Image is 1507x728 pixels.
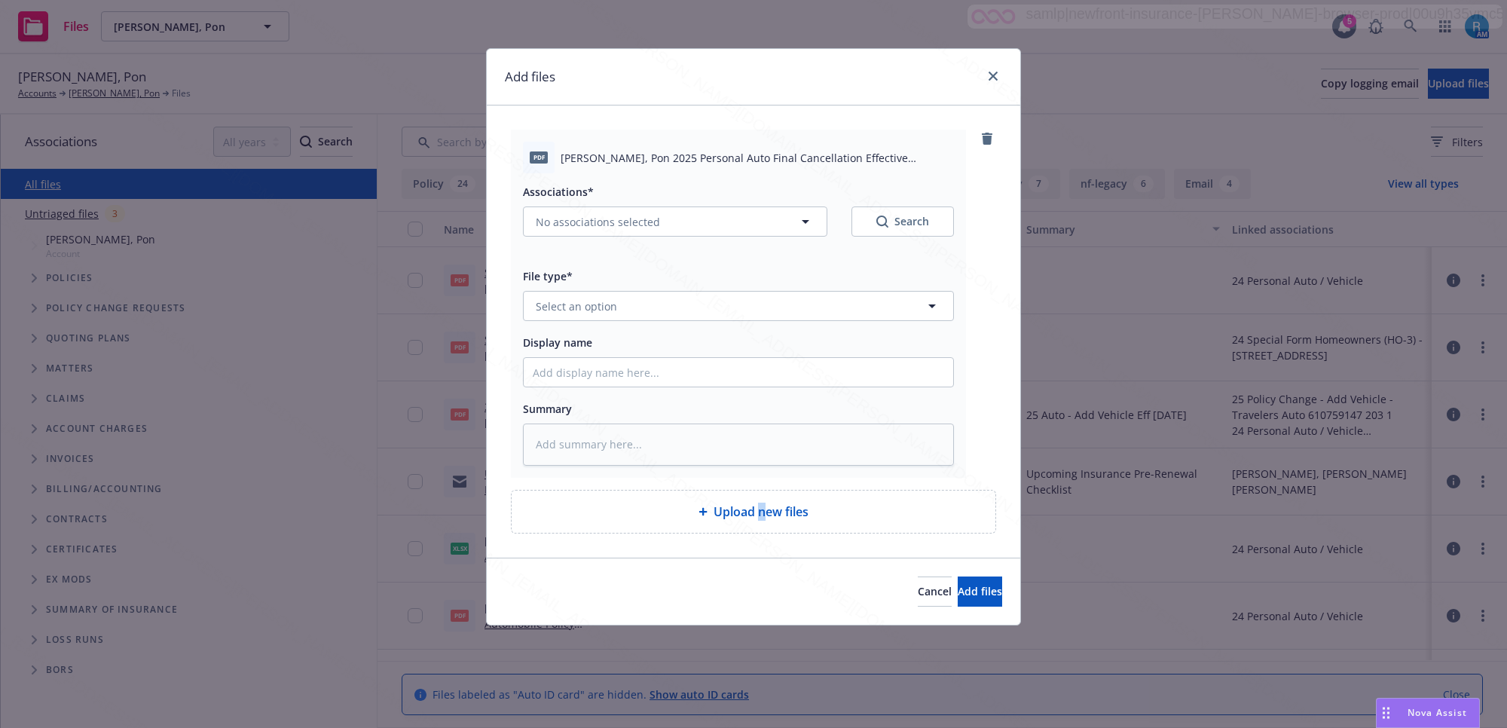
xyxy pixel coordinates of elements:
[536,214,660,230] span: No associations selected
[523,269,573,283] span: File type*
[523,185,594,199] span: Associations*
[523,291,954,321] button: Select an option
[978,130,996,148] a: remove
[511,490,996,534] div: Upload new files
[561,150,954,166] span: [PERSON_NAME], Pon 2025 Personal Auto Final Cancellation Effective [DATE].pdf
[958,584,1002,598] span: Add files
[714,503,809,521] span: Upload new files
[1408,706,1467,719] span: Nova Assist
[505,67,555,87] h1: Add files
[876,214,929,229] div: Search
[851,206,954,237] button: SearchSearch
[523,206,827,237] button: No associations selected
[524,358,953,387] input: Add display name here...
[530,151,548,163] span: pdf
[523,402,572,416] span: Summary
[958,577,1002,607] button: Add files
[1376,698,1480,728] button: Nova Assist
[918,577,952,607] button: Cancel
[984,67,1002,85] a: close
[918,584,952,598] span: Cancel
[523,335,592,350] span: Display name
[536,298,617,314] span: Select an option
[876,216,888,228] svg: Search
[1377,699,1395,727] div: Drag to move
